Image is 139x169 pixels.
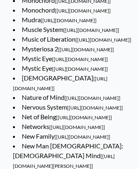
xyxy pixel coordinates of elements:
a: Mystic Eye[[URL][DOMAIN_NAME]] [22,64,108,72]
span: [[URL][DOMAIN_NAME]] [76,37,131,43]
span: [[URL][DOMAIN_NAME]] [55,134,110,140]
span: [[URL][DOMAIN_NAME]] [55,8,111,14]
span: [[URL][DOMAIN_NAME]] [67,105,123,111]
span: [[URL][DOMAIN_NAME]] [52,66,108,72]
a: Mystic Eye[[URL][DOMAIN_NAME]] [22,55,108,62]
span: [[URL][DOMAIN_NAME]] [58,46,114,53]
a: Music of Liberation[[URL][DOMAIN_NAME]] [22,35,131,43]
a: Net of Being[[URL][DOMAIN_NAME]] [22,113,112,120]
span: [[URL][DOMAIN_NAME]] [65,95,120,101]
a: [DEMOGRAPHIC_DATA][[URL][DOMAIN_NAME]] [13,74,107,91]
a: Muscle System[[URL][DOMAIN_NAME]] [22,25,119,33]
span: [[URL][DOMAIN_NAME]] [41,17,97,23]
span: [[URL][DOMAIN_NAME]] [52,56,108,62]
a: New Family[[URL][DOMAIN_NAME]] [22,132,110,140]
a: Nervous System[[URL][DOMAIN_NAME]] [22,103,123,111]
a: Nature of Mind[[URL][DOMAIN_NAME]] [22,93,120,101]
a: Networks[[URL][DOMAIN_NAME]] [22,123,105,130]
a: Mysteriosa 2[[URL][DOMAIN_NAME]] [22,45,114,53]
a: Mudra[[URL][DOMAIN_NAME]] [22,16,97,23]
span: [[URL][DOMAIN_NAME]] [49,124,105,130]
a: New Man [DEMOGRAPHIC_DATA]: [DEMOGRAPHIC_DATA] Mind[[URL][DOMAIN_NAME][PERSON_NAME]] [13,142,123,169]
a: Monochord[[URL][DOMAIN_NAME]] [22,6,111,14]
span: [[URL][DOMAIN_NAME]] [56,114,112,120]
span: [[URL][DOMAIN_NAME]] [63,27,119,33]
